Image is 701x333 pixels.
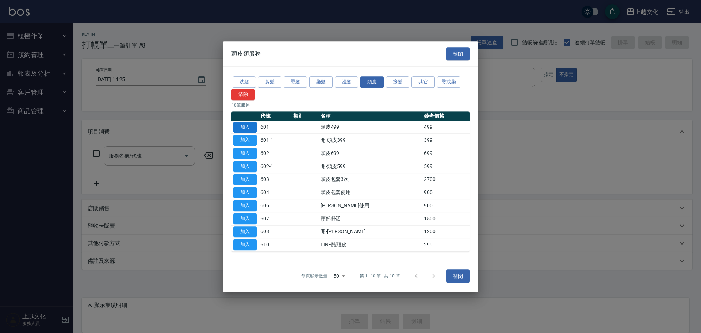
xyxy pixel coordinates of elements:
[335,76,358,88] button: 護髮
[319,199,422,212] td: [PERSON_NAME]使用
[231,89,255,100] button: 清除
[319,134,422,147] td: 開-頭皮399
[422,186,470,199] td: 900
[360,273,400,279] p: 第 1–10 筆 共 10 筆
[437,76,460,88] button: 燙或染
[258,173,291,186] td: 603
[258,186,291,199] td: 604
[301,273,327,279] p: 每頁顯示數量
[233,226,257,238] button: 加入
[422,134,470,147] td: 399
[233,135,257,146] button: 加入
[319,225,422,238] td: 開-[PERSON_NAME]
[422,160,470,173] td: 599
[258,111,291,121] th: 代號
[422,238,470,251] td: 299
[422,225,470,238] td: 1200
[319,186,422,199] td: 頭皮包套使用
[422,147,470,160] td: 699
[330,266,348,286] div: 50
[231,50,261,57] span: 頭皮類服務
[233,148,257,159] button: 加入
[411,76,435,88] button: 其它
[231,102,470,109] p: 10 筆服務
[446,269,470,283] button: 關閉
[386,76,409,88] button: 接髮
[258,134,291,147] td: 601-1
[258,238,291,251] td: 610
[319,111,422,121] th: 名稱
[233,174,257,185] button: 加入
[422,199,470,212] td: 900
[233,239,257,250] button: 加入
[258,212,291,225] td: 607
[360,76,384,88] button: 頭皮
[422,212,470,225] td: 1500
[319,147,422,160] td: 頭皮699
[233,187,257,198] button: 加入
[319,173,422,186] td: 頭皮包套3次
[233,76,256,88] button: 洗髮
[319,121,422,134] td: 頭皮499
[309,76,333,88] button: 染髮
[233,200,257,211] button: 加入
[258,199,291,212] td: 606
[233,161,257,172] button: 加入
[258,160,291,173] td: 602-1
[258,121,291,134] td: 601
[446,47,470,61] button: 關閉
[233,122,257,133] button: 加入
[422,173,470,186] td: 2700
[422,111,470,121] th: 參考價格
[284,76,307,88] button: 燙髮
[319,160,422,173] td: 開-頭皮599
[319,212,422,225] td: 頭部舒活
[291,111,319,121] th: 類別
[319,238,422,251] td: LINE酷頭皮
[422,121,470,134] td: 499
[258,147,291,160] td: 602
[233,213,257,224] button: 加入
[258,76,281,88] button: 剪髮
[258,225,291,238] td: 608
